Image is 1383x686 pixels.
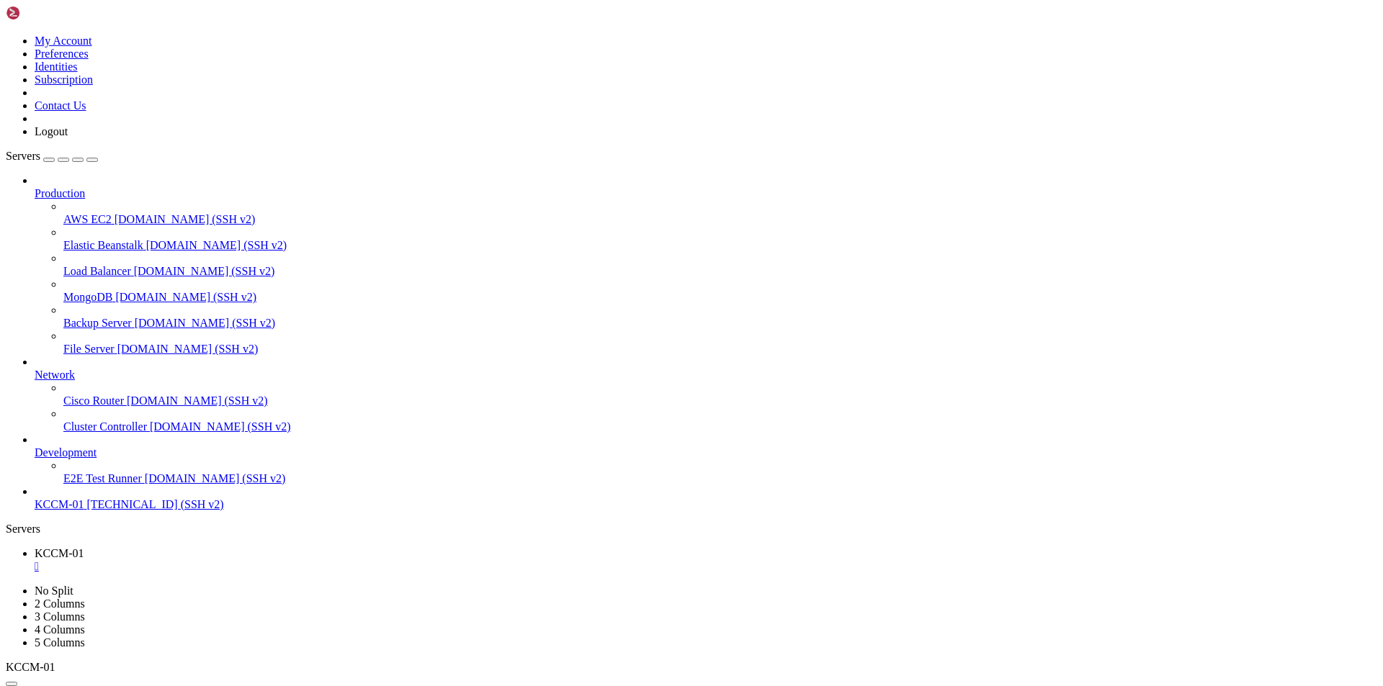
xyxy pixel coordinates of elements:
x-row: * Documentation: [URL][DOMAIN_NAME] [6,55,1196,67]
span: Development [35,446,97,459]
x-row: :~ [6,459,1196,471]
span: Network [35,369,75,381]
x-row: | _/ '_| \ V / _` | _/ -_) __ / -_) '_ \/ -_) '_/ _` | [6,348,1196,361]
li: MongoDB [DOMAIN_NAME] (SSH v2) [63,278,1377,304]
x-row: 0 updates can be applied immediately. [6,202,1196,214]
span: E2E Test Runner [63,472,142,484]
a: Logout [35,125,68,137]
a:  [35,560,1377,573]
li: KCCM-01 [TECHNICAL_ID] (SSH v2) [35,485,1377,511]
a: Load Balancer [DOMAIN_NAME] (SSH v2) [63,265,1377,278]
li: Elastic Beanstalk [DOMAIN_NAME] (SSH v2) [63,226,1377,252]
span: KCCM-01 [6,661,55,673]
x-row: Run 'do-release-upgrade' to upgrade to it. [6,287,1196,299]
span: [DOMAIN_NAME] (SSH v2) [115,213,256,225]
x-row: |___/ [6,373,1196,385]
li: File Server [DOMAIN_NAME] (SSH v2) [63,330,1377,356]
span: [TECHNICAL_ID] (SSH v2) [86,498,223,510]
x-row: System load: 0.12 Processes: 146 [6,128,1196,140]
x-row: Swap usage: 0% [6,165,1196,177]
li: Cisco Router [DOMAIN_NAME] (SSH v2) [63,382,1377,407]
span: [DOMAIN_NAME] (SSH v2) [115,291,256,303]
span: AWS EC2 [63,213,112,225]
span: Servers [6,150,40,162]
a: E2E Test Runner [DOMAIN_NAME] (SSH v2) [63,472,1377,485]
a: Subscription [35,73,93,86]
img: Shellngn [6,6,89,20]
a: Cisco Router [DOMAIN_NAME] (SSH v2) [63,394,1377,407]
a: Servers [6,150,98,162]
a: AWS EC2 [DOMAIN_NAME] (SSH v2) [63,213,1377,226]
x-row: 09 73 45 66 70 [6,397,1196,410]
li: Network [35,356,1377,433]
x-row: Your Ubuntu release is not supported anymore. [6,226,1196,238]
x-row: * Support: [URL][DOMAIN_NAME] [6,79,1196,91]
a: Cluster Controller [DOMAIN_NAME] (SSH v2) [63,420,1377,433]
span: 🌐 [6,385,18,397]
span: KCCM-01 [35,547,84,559]
x-row: -- Keyboard-interactive authentication prompts from server: ------------------ [6,6,1196,18]
a: Preferences [35,48,89,60]
span: [DOMAIN_NAME] (SSH v2) [127,394,268,407]
a: 4 Columns [35,623,85,636]
a: Elastic Beanstalk [DOMAIN_NAME] (SSH v2) [63,239,1377,252]
span: [DOMAIN_NAME] (SSH v2) [150,420,291,433]
a: No Split [35,585,73,597]
a: Production [35,187,1377,200]
x-row: | _ \_ _(_)_ ____ _| |_ ___| || |___| |__ ___ _ _ __ _ [6,336,1196,348]
span: 📞 [6,397,18,410]
span: Backup Server [63,317,132,329]
x-row: New release '24.04.3 LTS' available. [6,275,1196,287]
li: AWS EC2 [DOMAIN_NAME] (SSH v2) [63,200,1377,226]
x-row: For upgrade information, please visit: [6,238,1196,251]
x-row: Welcome to Ubuntu 23.04 (GNU/Linux 6.2.0-1018-kvm x86_64) [6,30,1196,42]
span: root [6,459,29,470]
li: E2E Test Runner [DOMAIN_NAME] (SSH v2) [63,459,1377,485]
span: [DOMAIN_NAME] (SSH v2) [145,472,286,484]
div: Servers [6,523,1377,536]
a: 2 Columns [35,597,85,610]
div: (18, 37) [115,459,121,471]
a: 3 Columns [35,610,85,623]
a: Identities [35,60,78,73]
x-row: Web console: [URL][DOMAIN_NAME] or [URL][TECHNICAL_ID] [6,422,1196,434]
x-row: ___ _ _ _ _ _ [6,324,1196,336]
a: Network [35,369,1377,382]
a: Contact Us [35,99,86,112]
span: Elastic Beanstalk [63,239,143,251]
span: File Server [63,343,115,355]
a: Backup Server [DOMAIN_NAME] (SSH v2) [63,317,1377,330]
a: Development [35,446,1377,459]
span: CATLAIAS01 [35,459,92,470]
span: MongoDB [63,291,112,303]
span: Cisco Router [63,394,124,407]
li: Development [35,433,1377,485]
x-row: * Management: [URL][DOMAIN_NAME] [6,67,1196,79]
li: Backup Server [DOMAIN_NAME] (SSH v2) [63,304,1377,330]
x-row: Memory usage: 36% IPv4 address for eth0: [TECHNICAL_ID] [6,153,1196,165]
span: Production [35,187,85,199]
x-row: System information as of [DATE] [6,104,1196,116]
x-row: |_| |_| |_|\_/\__,_|\__\___|_||_\___|_.__/\___|_| \__, | [6,361,1196,373]
span: Cluster Controller [63,420,147,433]
x-row: -- End of keyboard-interactive prompts from server --------------------------- [6,18,1196,30]
span: @ [29,459,35,470]
span: [DOMAIN_NAME] (SSH v2) [135,317,276,329]
a: File Server [DOMAIN_NAME] (SSH v2) [63,343,1377,356]
span: [DOMAIN_NAME] (SSH v2) [134,265,275,277]
a: My Account [35,35,92,47]
a: KCCM-01 [TECHNICAL_ID] (SSH v2) [35,498,1377,511]
x-row: [URL][DOMAIN_NAME] [6,385,1196,397]
span: Load Balancer [63,265,131,277]
a: 5 Columns [35,636,85,649]
span: [DOMAIN_NAME] (SSH v2) [146,239,287,251]
li: Load Balancer [DOMAIN_NAME] (SSH v2) [63,252,1377,278]
li: Cluster Controller [DOMAIN_NAME] (SSH v2) [63,407,1377,433]
a: KCCM-01 [35,547,1377,573]
span: KCCM-01 [35,498,84,510]
span: [DOMAIN_NAME] (SSH v2) [117,343,259,355]
x-row: Last login: [DATE] from [TECHNICAL_ID] [6,446,1196,459]
a: MongoDB [DOMAIN_NAME] (SSH v2) [63,291,1377,304]
x-row: Usage of /: 11.7% of 116.17GB Users logged in: 1 [6,140,1196,153]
